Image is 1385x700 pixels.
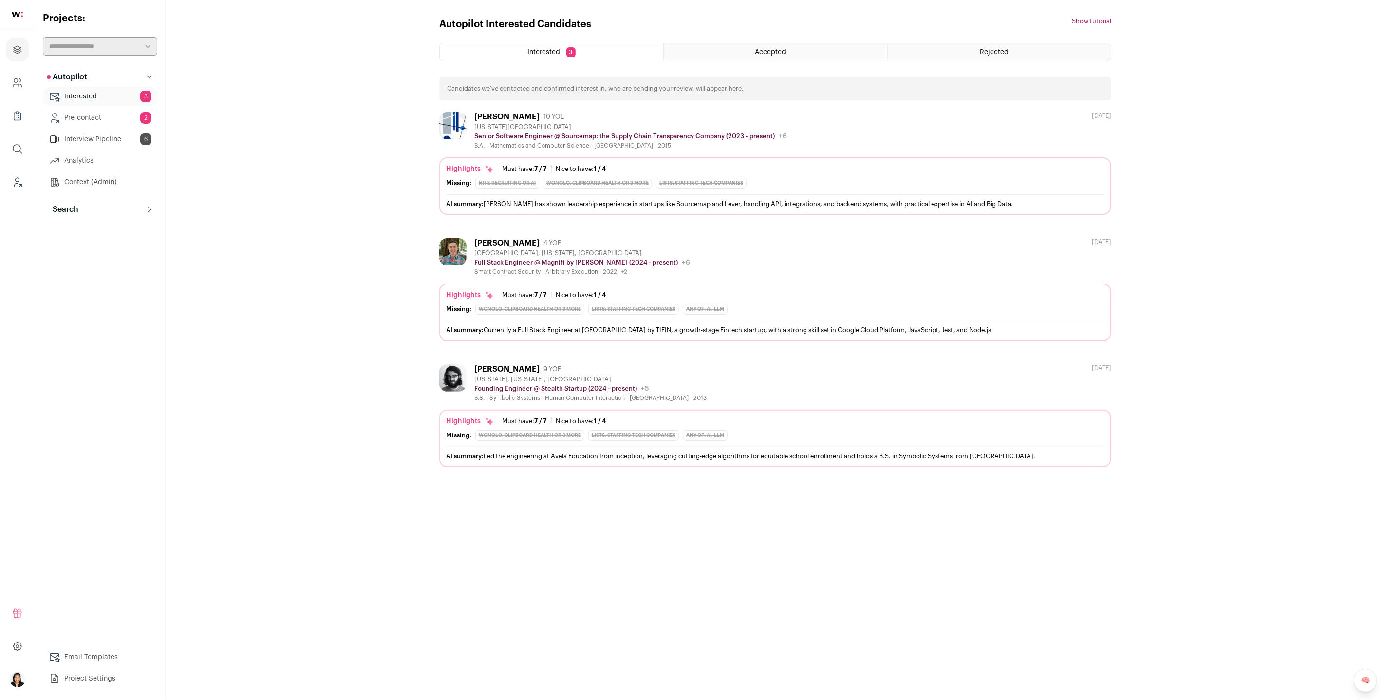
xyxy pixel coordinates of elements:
[1092,238,1111,246] div: [DATE]
[439,238,467,265] img: 94d6909eb0e0eadcf19b6e770c6554c9a4fdc5e630f7b4c40b128e1c57c3cd86.jpg
[543,239,561,247] span: 4 YOE
[439,18,591,31] h1: Autopilot Interested Candidates
[588,304,679,315] div: Lists: Staffing Tech Companies
[502,417,606,425] ul: |
[980,49,1009,56] span: Rejected
[446,164,494,174] div: Highlights
[446,327,484,333] span: AI summary:
[475,178,539,189] div: HR & Recruiting or AI
[446,179,471,187] div: Missing:
[594,166,606,172] span: 1 / 4
[447,85,744,93] p: Candidates we’ve contacted and confirmed interest in, who are pending your review, will appear here.
[683,304,728,315] div: Any of: AI, LLM
[502,291,546,299] div: Must have:
[6,71,29,95] a: Company and ATS Settings
[475,304,584,315] div: Wonolo, Clipboard Health or 3 more
[682,259,690,266] span: +6
[474,394,707,402] div: B.S. - Symbolic Systems - Human Computer Interaction - [GEOGRAPHIC_DATA] - 2013
[474,376,707,383] div: [US_STATE], [US_STATE], [GEOGRAPHIC_DATA]
[446,305,471,313] div: Missing:
[10,672,25,687] button: Open dropdown
[439,112,1111,215] a: [PERSON_NAME] 10 YOE [US_STATE][GEOGRAPHIC_DATA] Senior Software Engineer @ Sourcemap: the Supply...
[439,364,467,392] img: 891017b0ea9db71c806c8b90cbbbfb0b48ab8718bc5a9c4bbd02c7b9f9a6df5e
[446,199,1104,209] div: [PERSON_NAME] has shown leadership experience in startups like Sourcemap and Lever, handling API,...
[474,112,540,122] div: [PERSON_NAME]
[43,669,157,688] a: Project Settings
[474,238,540,248] div: [PERSON_NAME]
[43,172,157,192] a: Context (Admin)
[474,123,787,131] div: [US_STATE][GEOGRAPHIC_DATA]
[641,385,649,392] span: +5
[594,292,606,298] span: 1 / 4
[140,112,151,124] span: 2
[502,417,546,425] div: Must have:
[10,672,25,687] img: 13709957-medium_jpg
[446,325,1104,335] div: Currently a Full Stack Engineer at [GEOGRAPHIC_DATA] by TIFIN, a growth-stage Fintech startup, wi...
[474,364,540,374] div: [PERSON_NAME]
[439,112,467,139] img: cdfad02b125b203a2070b24e94df33de6aae4914bea29b2f634554128b0f18b3
[140,133,151,145] span: 6
[446,416,494,426] div: Highlights
[43,67,157,87] button: Autopilot
[502,291,606,299] ul: |
[594,418,606,424] span: 1 / 4
[47,204,78,215] p: Search
[12,12,23,17] img: wellfound-shorthand-0d5821cbd27db2630d0214b213865d53afaa358527fdda9d0ea32b1df1b89c2c.svg
[534,418,546,424] span: 7 / 7
[664,43,887,61] a: Accepted
[656,178,747,189] div: Lists: Staffing Tech Companies
[446,201,484,207] span: AI summary:
[474,385,637,393] p: Founding Engineer @ Stealth Startup (2024 - present)
[534,292,546,298] span: 7 / 7
[43,200,157,219] button: Search
[446,453,484,459] span: AI summary:
[543,113,564,121] span: 10 YOE
[528,49,561,56] span: Interested
[446,290,494,300] div: Highlights
[6,170,29,194] a: Leads (Backoffice)
[43,87,157,106] a: Interested3
[43,130,157,149] a: Interview Pipeline6
[474,249,690,257] div: [GEOGRAPHIC_DATA], [US_STATE], [GEOGRAPHIC_DATA]
[543,365,561,373] span: 9 YOE
[474,268,690,276] div: Smart Contract Security - Arbitrary Execution - 2022
[556,291,606,299] div: Nice to have:
[1354,669,1377,692] a: 🧠
[502,165,606,173] ul: |
[439,364,1111,467] a: [PERSON_NAME] 9 YOE [US_STATE], [US_STATE], [GEOGRAPHIC_DATA] Founding Engineer @ Stealth Startup...
[140,91,151,102] span: 3
[6,104,29,128] a: Company Lists
[588,430,679,441] div: Lists: Staffing Tech Companies
[566,47,576,57] span: 3
[43,151,157,170] a: Analytics
[621,269,627,275] span: +2
[683,430,728,441] div: Any of: AI, LLM
[47,71,87,83] p: Autopilot
[779,133,787,140] span: +6
[556,165,606,173] div: Nice to have:
[888,43,1111,61] a: Rejected
[474,142,787,150] div: B.A. - Mathematics and Computer Science - [GEOGRAPHIC_DATA] - 2015
[474,259,678,266] p: Full Stack Engineer @ Magnifi by [PERSON_NAME] (2024 - present)
[43,647,157,667] a: Email Templates
[755,49,786,56] span: Accepted
[446,451,1104,461] div: Led the engineering at Avela Education from inception, leveraging cutting-edge algorithms for equ...
[1092,112,1111,120] div: [DATE]
[446,432,471,439] div: Missing:
[43,12,157,25] h2: Projects:
[534,166,546,172] span: 7 / 7
[475,430,584,441] div: Wonolo, Clipboard Health or 3 more
[1092,364,1111,372] div: [DATE]
[556,417,606,425] div: Nice to have:
[6,38,29,61] a: Projects
[543,178,652,189] div: Wonolo, Clipboard Health or 3 more
[502,165,546,173] div: Must have:
[1072,18,1111,25] button: Show tutorial
[474,132,775,140] p: Senior Software Engineer @ Sourcemap: the Supply Chain Transparency Company (2023 - present)
[43,108,157,128] a: Pre-contact2
[439,238,1111,341] a: [PERSON_NAME] 4 YOE [GEOGRAPHIC_DATA], [US_STATE], [GEOGRAPHIC_DATA] Full Stack Engineer @ Magnif...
